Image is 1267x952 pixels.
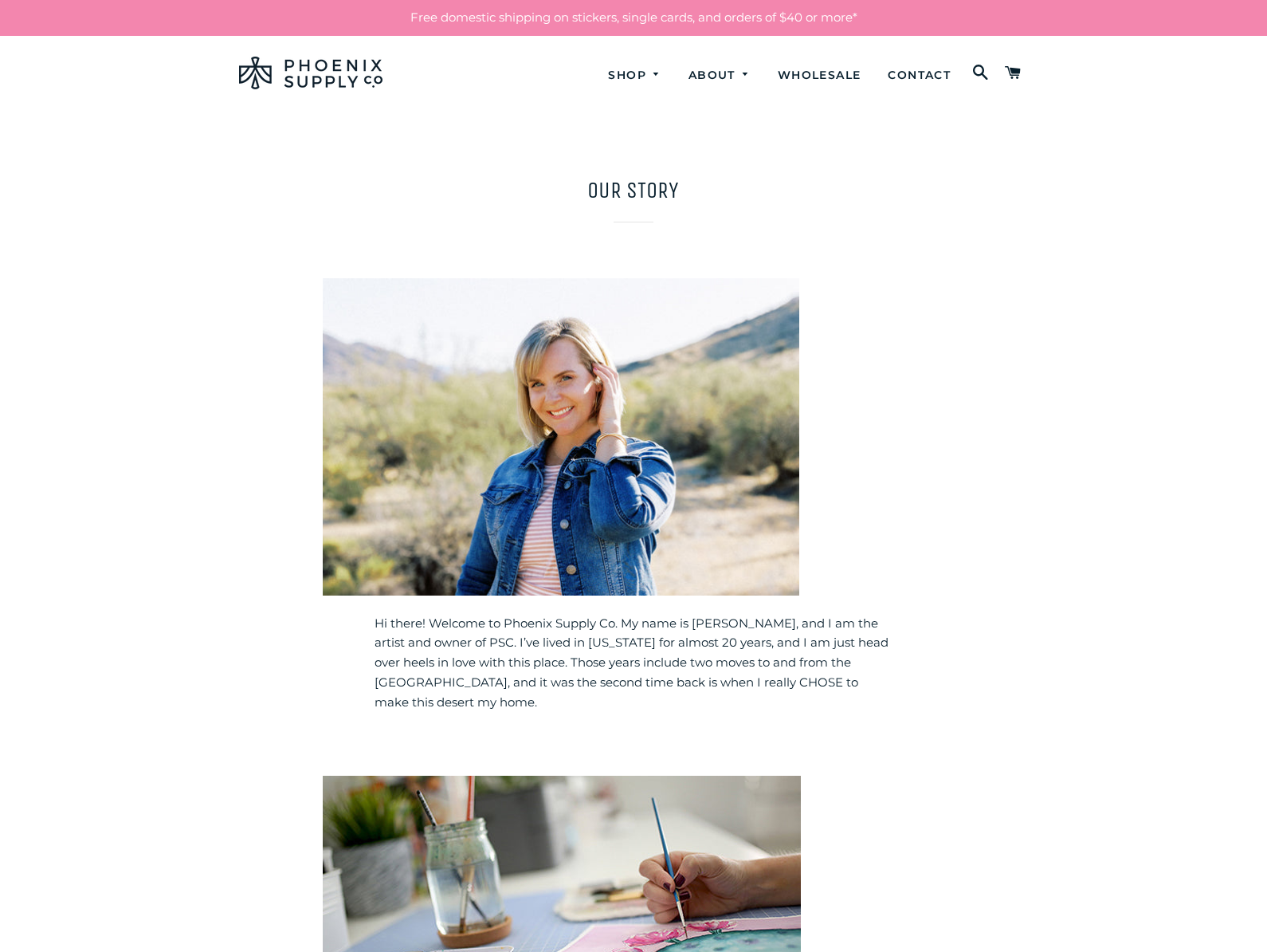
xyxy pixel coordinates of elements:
[307,175,960,206] h1: Our Story
[677,54,763,96] a: About
[323,278,799,596] img: melissa-balkon-phoenix-supply-co-artist2-600x400.jpg
[766,54,873,96] a: Wholesale
[375,614,892,733] div: Hi there! Welcome to Phoenix Supply Co. My name is [PERSON_NAME], and I am the artist and owner o...
[239,57,382,89] img: Phoenix Supply Co.
[876,54,963,96] a: Contact
[596,54,673,96] a: Shop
